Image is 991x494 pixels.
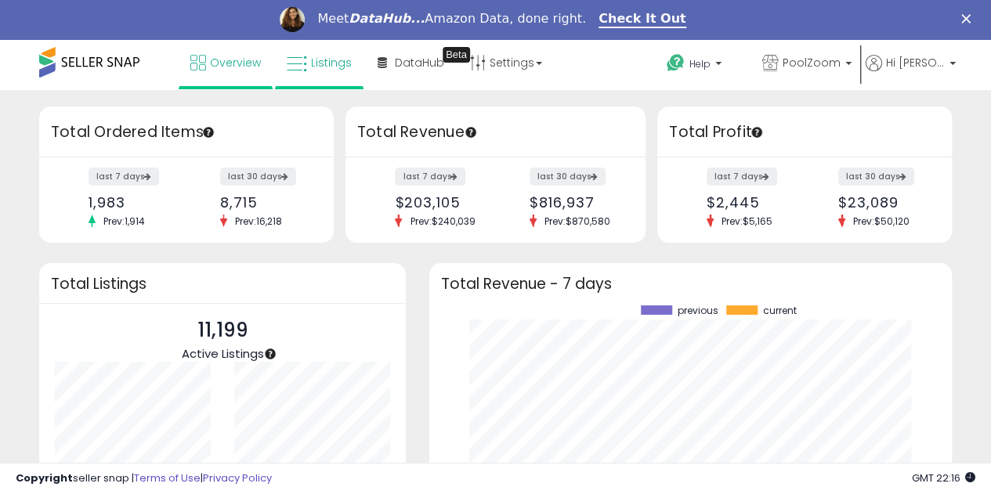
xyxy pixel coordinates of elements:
[179,39,273,86] a: Overview
[96,215,153,228] span: Prev: 1,914
[227,215,290,228] span: Prev: 16,218
[203,471,272,485] a: Privacy Policy
[201,125,215,139] div: Tooltip anchor
[402,215,483,228] span: Prev: $240,039
[599,11,686,28] a: Check It Out
[134,471,201,485] a: Terms of Use
[689,57,711,70] span: Help
[961,14,977,23] div: Close
[714,215,780,228] span: Prev: $5,165
[220,168,296,186] label: last 30 days
[669,121,940,143] h3: Total Profit
[275,39,363,86] a: Listings
[16,471,272,486] div: seller snap | |
[750,39,863,90] a: PoolZoom
[210,55,261,70] span: Overview
[443,47,470,63] div: Tooltip anchor
[537,215,618,228] span: Prev: $870,580
[366,39,456,86] a: DataHub
[395,194,483,211] div: $203,105
[263,347,277,361] div: Tooltip anchor
[357,121,634,143] h3: Total Revenue
[280,7,305,32] img: Profile image for Georgie
[678,305,718,316] span: previous
[441,278,940,290] h3: Total Revenue - 7 days
[838,194,924,211] div: $23,089
[666,53,685,73] i: Get Help
[349,11,425,26] i: DataHub...
[763,305,797,316] span: current
[181,345,263,362] span: Active Listings
[783,55,841,70] span: PoolZoom
[886,55,945,70] span: Hi [PERSON_NAME]
[16,471,73,485] strong: Copyright
[866,55,956,90] a: Hi [PERSON_NAME]
[530,168,606,186] label: last 30 days
[51,121,322,143] h3: Total Ordered Items
[845,215,917,228] span: Prev: $50,120
[530,194,618,211] div: $816,937
[181,316,263,345] p: 11,199
[89,168,159,186] label: last 7 days
[220,194,306,211] div: 8,715
[707,168,777,186] label: last 7 days
[395,168,465,186] label: last 7 days
[458,39,554,86] a: Settings
[750,125,764,139] div: Tooltip anchor
[464,125,478,139] div: Tooltip anchor
[89,194,175,211] div: 1,983
[707,194,793,211] div: $2,445
[311,55,352,70] span: Listings
[838,168,914,186] label: last 30 days
[654,41,748,90] a: Help
[51,278,394,290] h3: Total Listings
[912,471,975,485] span: 2025-09-12 22:16 GMT
[395,55,444,70] span: DataHub
[317,11,586,27] div: Meet Amazon Data, done right.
